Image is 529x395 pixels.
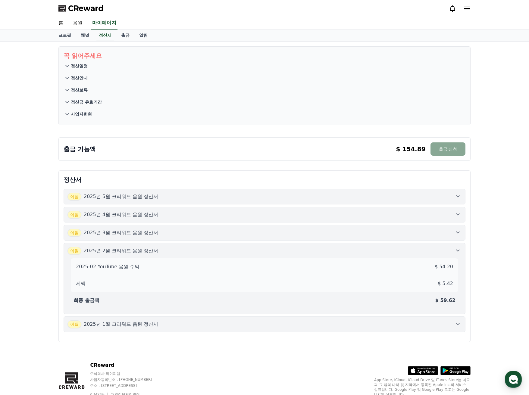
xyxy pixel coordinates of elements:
[134,30,152,41] a: 알림
[64,51,465,60] p: 꼭 읽어주세요
[68,4,104,13] span: CReward
[76,30,94,41] a: 채널
[55,200,62,205] span: 대화
[64,176,465,184] p: 정산서
[71,87,88,93] p: 정산보류
[71,99,102,105] p: 정산금 유효기간
[19,200,23,205] span: 홈
[78,191,116,206] a: 설정
[64,225,465,241] button: 이월 2025년 3월 크리워드 음원 정산서
[67,229,81,237] span: 이월
[430,142,465,156] button: 출금 신청
[64,189,465,204] button: 이월 2025년 5월 크리워드 음원 정산서
[67,247,81,255] span: 이월
[64,84,465,96] button: 정산보류
[90,371,164,376] p: 주식회사 와이피랩
[64,316,465,332] button: 이월 2025년 1월 크리워드 음원 정산서
[64,243,465,314] button: 이월 2025년 2월 크리워드 음원 정산서 2025-02 YouTube 음원 수익 $ 54.20 세액 $ 5.42 최종 출금액 $ 59.62
[84,321,158,328] p: 2025년 1월 크리워드 음원 정산서
[58,4,104,13] a: CReward
[71,111,92,117] p: 사업자회원
[438,280,453,287] p: $ 5.42
[64,60,465,72] button: 정산일정
[435,297,455,304] p: $ 59.62
[74,297,99,304] p: 최종 출금액
[64,145,96,153] p: 출금 가능액
[84,229,158,236] p: 2025년 3월 크리워드 음원 정산서
[396,145,425,153] p: $ 154.89
[67,211,81,219] span: 이월
[84,247,158,254] p: 2025년 2월 크리워드 음원 정산서
[54,17,68,30] a: 홈
[54,30,76,41] a: 프로필
[71,75,88,81] p: 정산안내
[91,17,117,30] a: 마이페이지
[2,191,40,206] a: 홈
[64,108,465,120] button: 사업자회원
[67,193,81,201] span: 이월
[76,263,139,270] p: 2025-02 YouTube 음원 수익
[84,193,158,200] p: 2025년 5월 크리워드 음원 정산서
[68,17,87,30] a: 음원
[90,362,164,369] p: CReward
[76,280,86,287] p: 세액
[64,72,465,84] button: 정산안내
[435,263,453,270] p: $ 54.20
[90,377,164,382] p: 사업자등록번호 : [PHONE_NUMBER]
[71,63,88,69] p: 정산일정
[93,200,100,205] span: 설정
[40,191,78,206] a: 대화
[67,320,81,328] span: 이월
[64,207,465,222] button: 이월 2025년 4월 크리워드 음원 정산서
[64,96,465,108] button: 정산금 유효기간
[84,211,158,218] p: 2025년 4월 크리워드 음원 정산서
[90,383,164,388] p: 주소 : [STREET_ADDRESS]
[96,30,114,41] a: 정산서
[116,30,134,41] a: 출금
